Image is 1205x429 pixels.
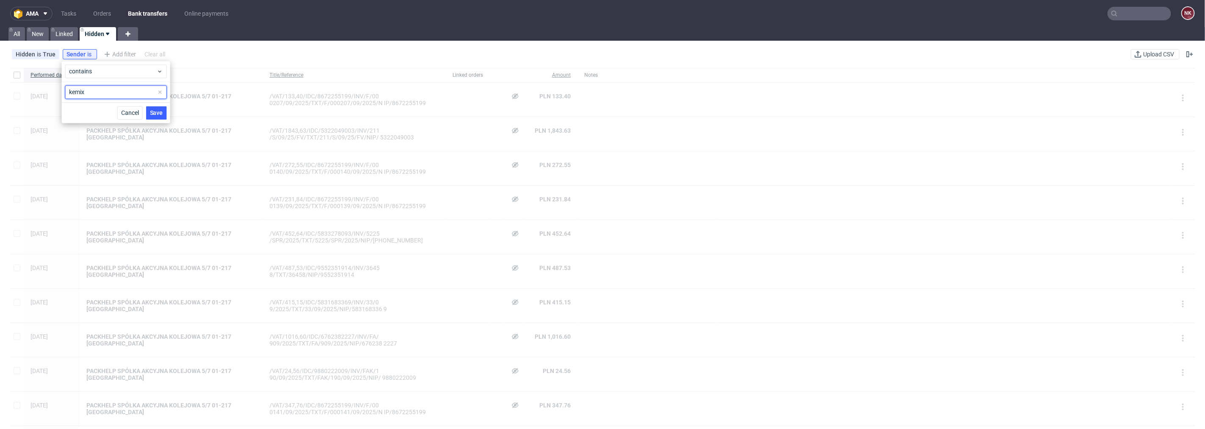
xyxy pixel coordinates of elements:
[269,93,439,106] div: /VAT/133,40/IDC/8672255199/INV/F/00 0207/09/2025/TXT/F/000207/09/2025/N IP/8672255199
[14,9,26,19] img: logo
[150,110,163,116] span: Save
[31,265,48,271] span: [DATE]
[269,333,439,347] div: /VAT/1016,60/IDC/6762382227/INV/FA/ 909/2025/TXT/FA/909/2025/NIP/676238 2227
[535,333,571,340] span: PLN 1,016.60
[121,110,139,116] span: Cancel
[86,93,256,106] a: PACKHELP SPÓŁKA AKCYJNA KOLEJOWA 5/7 01-217 [GEOGRAPHIC_DATA]
[31,162,48,168] span: [DATE]
[31,127,48,134] span: [DATE]
[531,72,571,79] span: Amount
[16,51,37,58] span: Hidden
[1131,49,1180,59] button: Upload CSV
[31,368,48,374] span: [DATE]
[86,402,256,415] a: PACKHELP SPÓŁKA AKCYJNA KOLEJOWA 5/7 01-217 [GEOGRAPHIC_DATA]
[584,72,711,79] span: Notes
[43,51,56,58] div: True
[86,299,256,312] a: PACKHELP SPÓŁKA AKCYJNA KOLEJOWA 5/7 01-217 [GEOGRAPHIC_DATA]
[86,196,256,209] a: PACKHELP SPÓŁKA AKCYJNA KOLEJOWA 5/7 01-217 [GEOGRAPHIC_DATA]
[543,368,571,374] span: PLN 24.56
[1141,51,1176,57] span: Upload CSV
[31,230,48,237] span: [DATE]
[87,51,93,58] span: is
[67,51,87,58] span: Sender
[539,230,571,237] span: PLN 452.64
[539,196,571,203] span: PLN 231.84
[37,51,43,58] span: is
[269,402,439,415] div: /VAT/347,76/IDC/8672255199/INV/F/00 0141/09/2025/TXT/F/000141/09/2025/N IP/8672255199
[535,127,571,134] span: PLN 1,843.63
[539,402,571,409] span: PLN 347.76
[117,106,143,120] button: Cancel
[31,402,48,409] span: [DATE]
[453,72,483,79] span: Linked orders
[146,106,167,120] button: Save
[86,265,256,278] a: PACKHELP SPÓŁKA AKCYJNA KOLEJOWA 5/7 01-217 [GEOGRAPHIC_DATA]
[86,72,256,79] span: Sender
[80,27,116,41] a: Hidden
[539,265,571,271] span: PLN 487.53
[31,72,66,79] span: Performed date
[69,67,157,75] span: contains
[539,93,571,100] span: PLN 133.40
[86,333,256,347] a: PACKHELP SPÓŁKA AKCYJNA KOLEJOWA 5/7 01-217 [GEOGRAPHIC_DATA]
[50,27,78,41] a: Linked
[56,7,81,20] a: Tasks
[31,299,48,306] span: [DATE]
[86,162,256,175] a: PACKHELP SPÓŁKA AKCYJNA KOLEJOWA 5/7 01-217 [GEOGRAPHIC_DATA]
[269,230,439,244] div: /VAT/452,64/IDC/5833278093/INV/5225 /SPR/2025/TXT/5225/SPR/2025/NIP/[PHONE_NUMBER]
[269,162,439,175] div: /VAT/272,55/IDC/8672255199/INV/F/00 0140/09/2025/TXT/F/000140/09/2025/N IP/8672255199
[31,333,48,340] span: [DATE]
[31,196,48,203] span: [DATE]
[1182,7,1194,19] figcaption: NK
[269,72,439,79] span: Title/Reference
[269,368,439,381] div: /VAT/24,56/IDC/9880222009/INV/FAK/1 90/09/2025/TXT/FAK/190/09/2025/NIP/ 9880222009
[143,48,167,60] div: Clear all
[539,162,571,168] span: PLN 272.55
[269,265,439,278] div: /VAT/487,53/IDC/9552351914/INV/3645 8/TXT/36458/NIP/9552351914
[86,368,256,381] a: PACKHELP SPÓŁKA AKCYJNA KOLEJOWA 5/7 01-217 [GEOGRAPHIC_DATA]
[27,27,49,41] a: New
[10,7,53,20] button: ama
[269,127,439,141] div: /VAT/1843,63/IDC/5322049003/INV/211 /S/09/25/FV/TXT/211/S/09/25/FV/NIP/ 5322049003
[86,127,256,141] a: PACKHELP SPÓŁKA AKCYJNA KOLEJOWA 5/7 01-217 [GEOGRAPHIC_DATA]
[269,196,439,209] div: /VAT/231,84/IDC/8672255199/INV/F/00 0139/09/2025/TXT/F/000139/09/2025/N IP/8672255199
[26,11,39,17] span: ama
[269,299,439,312] div: /VAT/415,15/IDC/5831683369/INV/33/0 9/2025/TXT/33/09/2025/NIP/583168336 9
[539,299,571,306] span: PLN 415.15
[86,230,256,244] a: PACKHELP SPÓŁKA AKCYJNA KOLEJOWA 5/7 01-217 [GEOGRAPHIC_DATA]
[88,7,116,20] a: Orders
[31,93,48,100] span: [DATE]
[179,7,233,20] a: Online payments
[123,7,172,20] a: Bank transfers
[65,85,167,99] input: Type here...
[8,27,25,41] a: All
